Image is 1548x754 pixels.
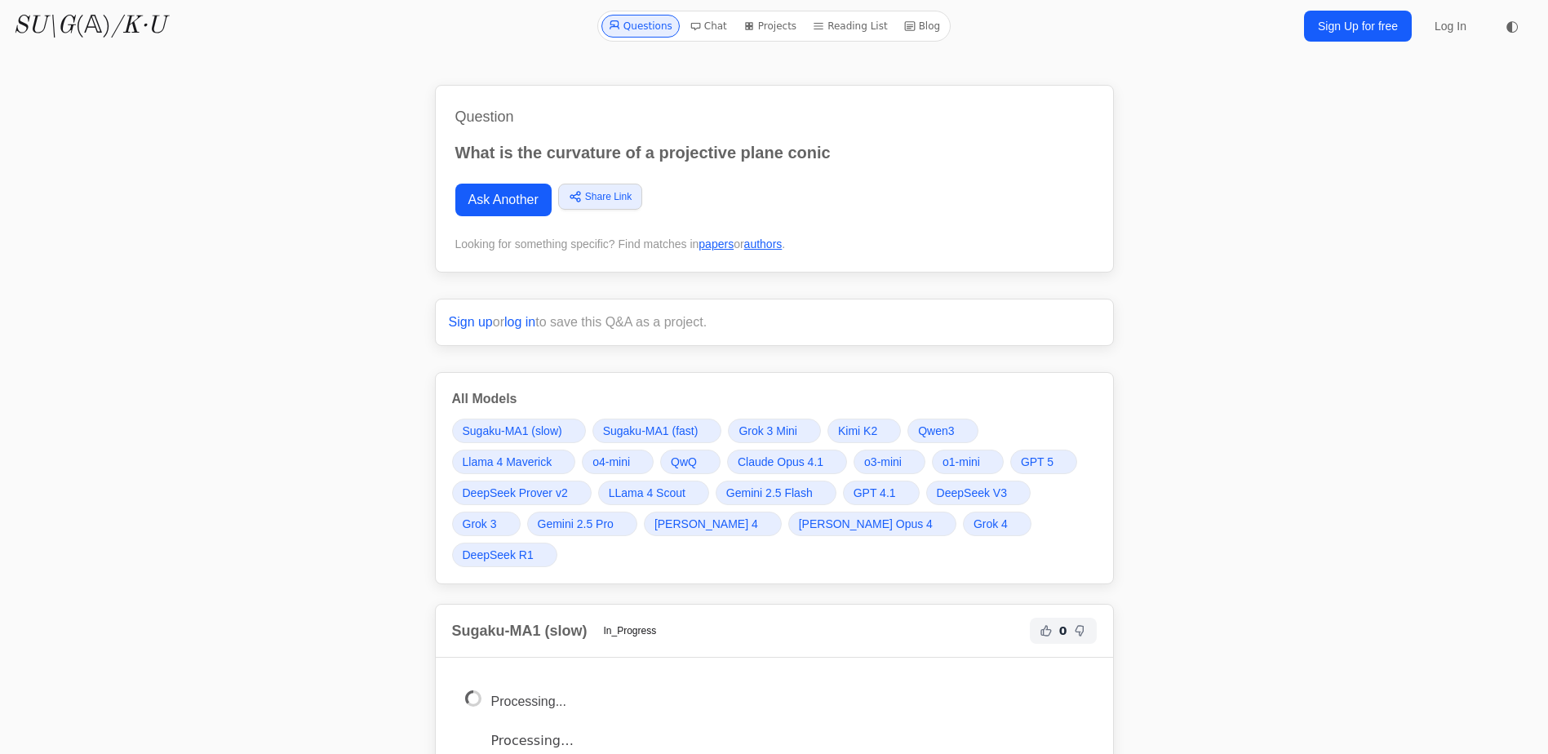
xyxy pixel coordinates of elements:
[1304,11,1412,42] a: Sign Up for free
[452,543,557,567] a: DeepSeek R1
[838,423,877,439] span: Kimi K2
[603,423,699,439] span: Sugaku-MA1 (fast)
[728,419,821,443] a: Grok 3 Mini
[654,516,758,532] span: [PERSON_NAME] 4
[592,454,630,470] span: o4-mini
[926,481,1031,505] a: DeepSeek V3
[13,11,166,41] a: SU\G(𝔸)/K·U
[799,516,933,532] span: [PERSON_NAME] Opus 4
[452,512,521,536] a: Grok 3
[598,481,709,505] a: LLama 4 Scout
[1021,454,1053,470] span: GPT 5
[594,621,667,641] span: In_Progress
[455,105,1093,128] h1: Question
[452,481,592,505] a: DeepSeek Prover v2
[843,481,920,505] a: GPT 4.1
[463,423,562,439] span: Sugaku-MA1 (slow)
[1036,621,1056,641] button: Helpful
[463,547,534,563] span: DeepSeek R1
[449,313,1100,332] p: or to save this Q&A as a project.
[491,730,1084,752] p: Processing…
[582,450,654,474] a: o4-mini
[788,512,956,536] a: [PERSON_NAME] Opus 4
[601,15,680,38] a: Questions
[918,423,954,439] span: Qwen3
[738,454,823,470] span: Claude Opus 4.1
[1496,10,1528,42] button: ◐
[452,450,576,474] a: Llama 4 Maverick
[932,450,1004,474] a: o1-mini
[806,15,894,38] a: Reading List
[585,189,632,204] span: Share Link
[111,14,166,38] i: /K·U
[1506,19,1519,33] span: ◐
[1425,11,1476,41] a: Log In
[491,694,566,708] span: Processing...
[671,454,697,470] span: QwQ
[463,454,552,470] span: Llama 4 Maverick
[963,512,1031,536] a: Grok 4
[898,15,947,38] a: Blog
[699,237,734,251] a: papers
[452,619,588,642] h2: Sugaku-MA1 (slow)
[716,481,836,505] a: Gemini 2.5 Flash
[13,14,75,38] i: SU\G
[737,15,803,38] a: Projects
[660,450,721,474] a: QwQ
[504,315,535,329] a: log in
[744,237,783,251] a: authors
[937,485,1007,501] span: DeepSeek V3
[827,419,901,443] a: Kimi K2
[644,512,782,536] a: [PERSON_NAME] 4
[727,450,847,474] a: Claude Opus 4.1
[527,512,637,536] a: Gemini 2.5 Pro
[864,454,902,470] span: o3-mini
[449,315,493,329] a: Sign up
[1059,623,1067,639] span: 0
[609,485,685,501] span: LLama 4 Scout
[943,454,980,470] span: o1-mini
[452,419,586,443] a: Sugaku-MA1 (slow)
[463,516,497,532] span: Grok 3
[592,419,722,443] a: Sugaku-MA1 (fast)
[455,141,1093,164] p: What is the curvature of a projective plane conic
[455,236,1093,252] div: Looking for something specific? Find matches in or .
[739,423,797,439] span: Grok 3 Mini
[538,516,614,532] span: Gemini 2.5 Pro
[974,516,1008,532] span: Grok 4
[726,485,813,501] span: Gemini 2.5 Flash
[455,184,552,216] a: Ask Another
[1071,621,1090,641] button: Not Helpful
[452,389,1097,409] h3: All Models
[854,485,896,501] span: GPT 4.1
[854,450,925,474] a: o3-mini
[463,485,568,501] span: DeepSeek Prover v2
[1010,450,1077,474] a: GPT 5
[683,15,734,38] a: Chat
[907,419,978,443] a: Qwen3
